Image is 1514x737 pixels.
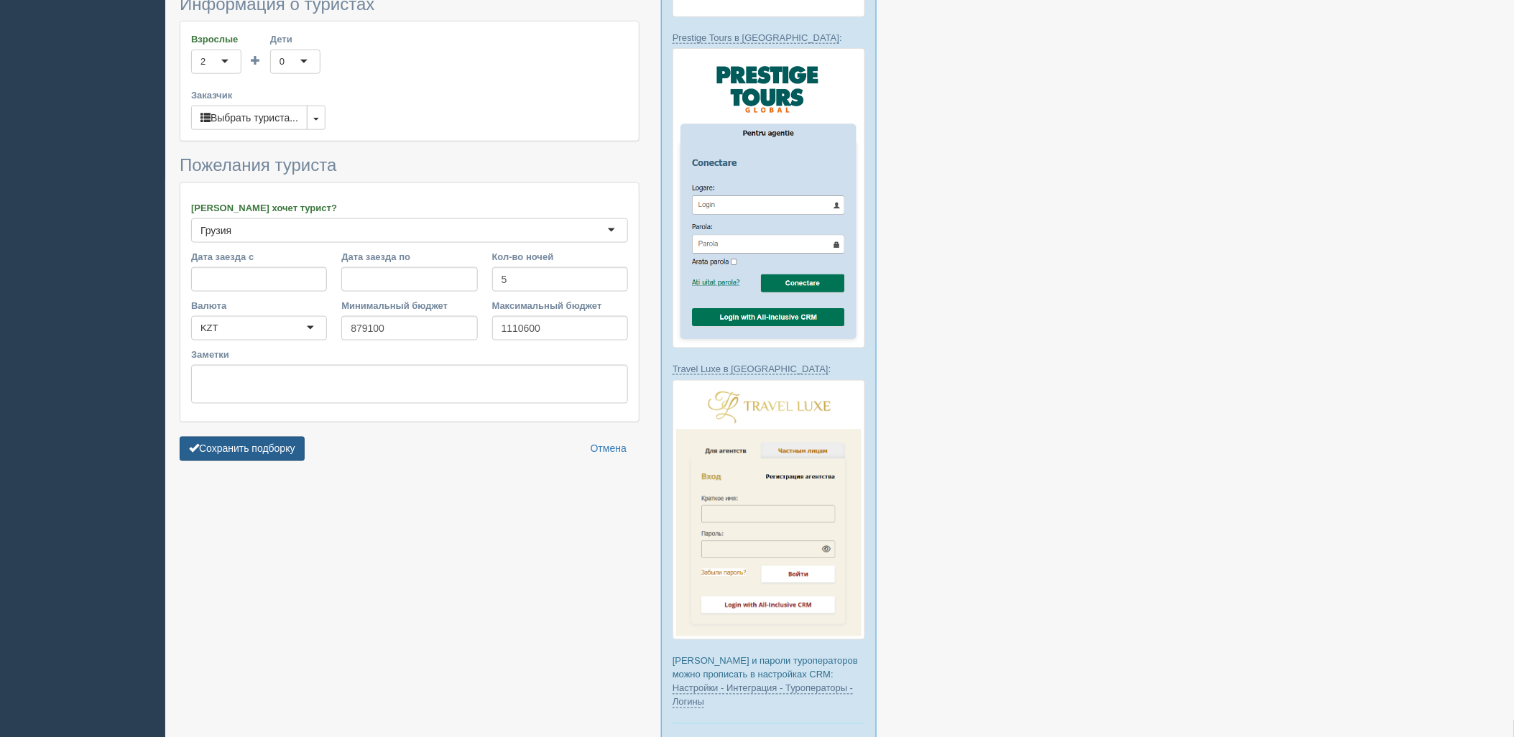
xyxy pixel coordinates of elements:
label: Валюта [191,299,327,312]
label: Взрослые [191,32,241,46]
label: Заказчик [191,88,628,102]
a: Настройки - Интеграция - Туроператоры - Логины [673,683,853,708]
a: Отмена [581,437,636,461]
img: travel-luxe-%D0%BB%D0%BE%D0%B3%D0%B8%D0%BD-%D1%87%D0%B5%D1%80%D0%B5%D0%B7-%D1%81%D1%80%D0%BC-%D0%... [673,380,865,641]
label: Минимальный бюджет [341,299,477,312]
a: Prestige Tours в [GEOGRAPHIC_DATA] [673,32,839,44]
label: Дата заезда по [341,250,477,264]
img: prestige-tours-login-via-crm-for-travel-agents.png [673,48,865,348]
div: 2 [200,55,206,69]
label: Дата заезда с [191,250,327,264]
label: Максимальный бюджет [492,299,628,312]
label: [PERSON_NAME] хочет турист? [191,201,628,215]
p: : [673,31,865,45]
input: 7-10 или 7,10,14 [492,267,628,292]
p: [PERSON_NAME] и пароли туроператоров можно прописать в настройках CRM: [673,654,865,709]
div: KZT [200,321,218,335]
span: Пожелания туриста [180,155,336,175]
label: Дети [270,32,320,46]
label: Заметки [191,348,628,361]
p: : [673,362,865,376]
button: Выбрать туриста... [191,106,308,130]
button: Сохранить подборку [180,437,305,461]
a: Travel Luxe в [GEOGRAPHIC_DATA] [673,363,828,375]
div: Грузия [200,223,231,238]
label: Кол-во ночей [492,250,628,264]
div: 0 [280,55,285,69]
